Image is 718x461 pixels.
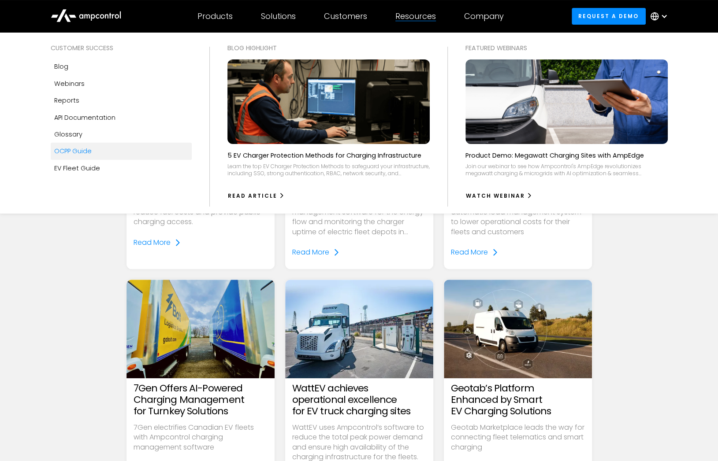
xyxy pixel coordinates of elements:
div: Customers [324,11,367,21]
a: Read More [292,247,340,257]
p: 7Gen electrifies Canadian EV fleets with Ampcontrol charging management software [134,423,268,452]
a: Webinars [51,75,192,92]
a: watch webinar [465,189,533,203]
div: Webinars [54,79,85,89]
a: Glossary [51,126,192,143]
div: Join our webinar to see how Ampcontrol's AmpEdge revolutionizes megawatt charging & microgrids wi... [465,163,668,177]
div: Solutions [261,11,296,21]
div: Products [197,11,233,21]
p: Aeversa uses Ampcontrol load management software for the energy flow and monitoring the charger u... [292,198,426,237]
h3: WattEV achieves operational excellence for EV truck charging sites [292,383,426,417]
div: Reports [54,96,79,105]
a: OCPP Guide [51,143,192,159]
p: 5 EV Charger Protection Methods for Charging Infrastructure [227,151,421,160]
a: Blog [51,58,192,75]
div: EV Fleet Guide [54,163,100,173]
a: Read More [134,238,181,247]
a: EV Fleet Guide [51,160,192,177]
div: Featured webinars [465,43,668,53]
a: API Documentation [51,109,192,126]
p: Geotab Marketplace leads the way for connecting fleet telematics and smart charging [451,423,585,452]
div: Blog Highlight [227,43,430,53]
div: Read Article [228,192,277,200]
div: Glossary [54,129,82,139]
div: Customer success [51,43,192,53]
div: Read More [292,247,329,257]
p: Product Demo: Megawatt Charging Sites with AmpEdge [465,151,644,160]
div: OCPP Guide [54,146,92,156]
div: watch webinar [466,192,525,200]
div: Company [464,11,504,21]
a: Read Article [227,189,285,203]
div: Resources [395,11,436,21]
h3: Geotab’s Platform Enhanced by Smart EV Charging Solutions [451,383,585,417]
div: Read More [451,247,488,257]
div: Blog [54,62,68,71]
a: Request a demo [572,8,646,24]
p: Electrada uses Ampcontrol's EV automatic load management system to lower operational costs for th... [451,198,585,237]
div: Learn the top EV Charger Protection Methods to safeguard your infrastructure, including SSO, stro... [227,163,430,177]
div: Read More [134,238,171,247]
a: Reports [51,92,192,109]
div: API Documentation [54,113,115,122]
h3: 7Gen Offers AI-Powered Charging Management for Turnkey Solutions [134,383,268,417]
a: Read More [451,247,499,257]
